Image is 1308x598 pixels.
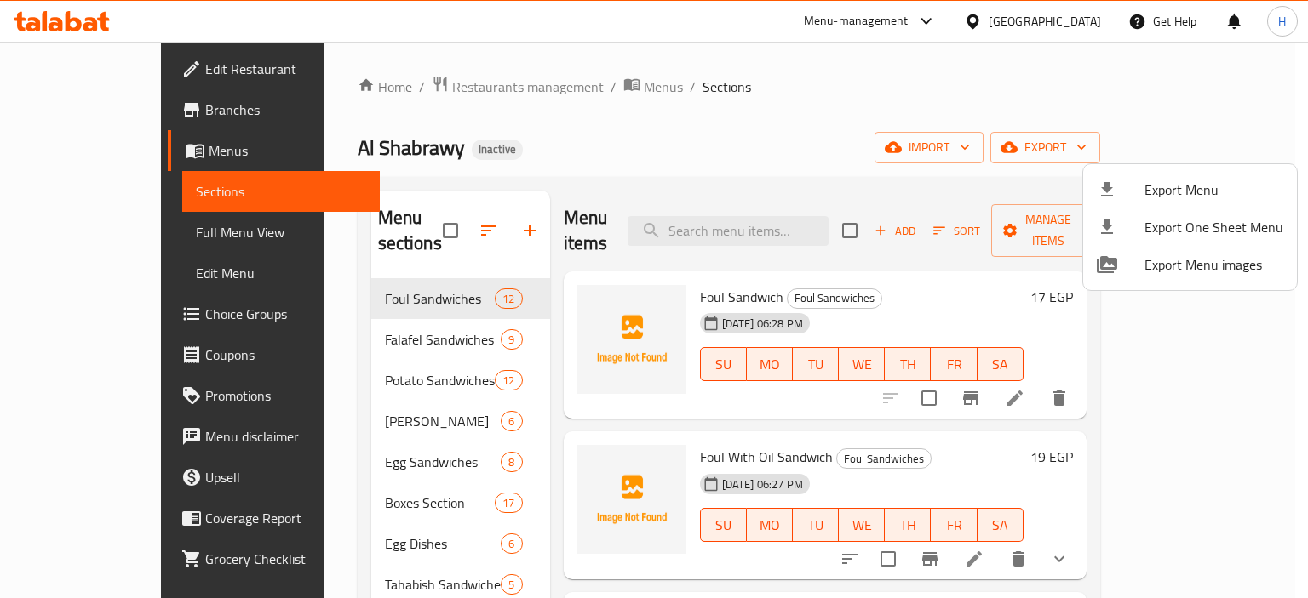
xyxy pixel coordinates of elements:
[1083,208,1297,246] li: Export one sheet menu items
[1144,179,1283,200] span: Export Menu
[1144,217,1283,237] span: Export One Sheet Menu
[1083,171,1297,208] li: Export menu items
[1144,254,1283,275] span: Export Menu images
[1083,246,1297,283] li: Export Menu images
